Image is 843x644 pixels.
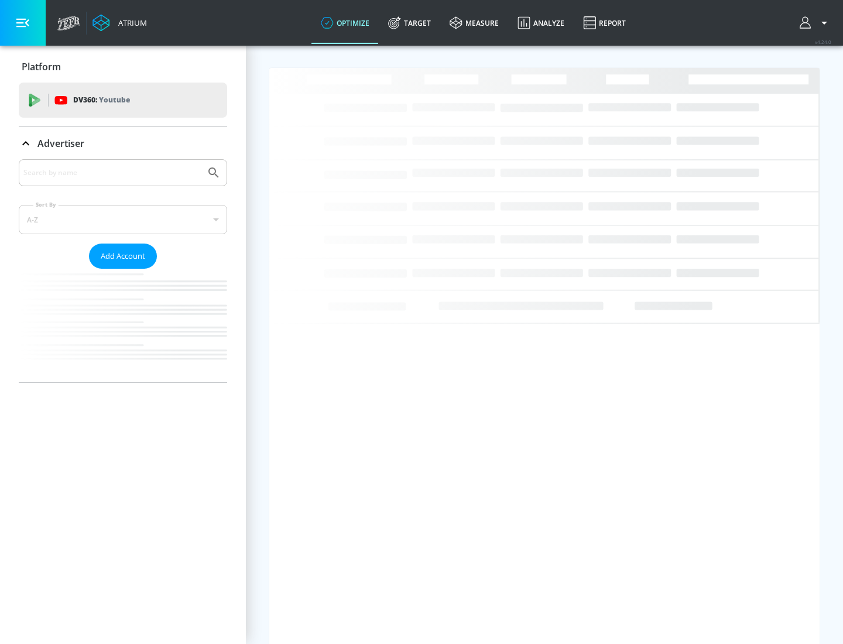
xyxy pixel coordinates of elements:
[19,127,227,160] div: Advertiser
[99,94,130,106] p: Youtube
[815,39,831,45] span: v 4.24.0
[19,205,227,234] div: A-Z
[73,94,130,107] p: DV360:
[19,83,227,118] div: DV360: Youtube
[508,2,574,44] a: Analyze
[101,249,145,263] span: Add Account
[22,60,61,73] p: Platform
[311,2,379,44] a: optimize
[19,159,227,382] div: Advertiser
[19,50,227,83] div: Platform
[114,18,147,28] div: Atrium
[379,2,440,44] a: Target
[89,244,157,269] button: Add Account
[37,137,84,150] p: Advertiser
[92,14,147,32] a: Atrium
[33,201,59,208] label: Sort By
[23,165,201,180] input: Search by name
[440,2,508,44] a: measure
[574,2,635,44] a: Report
[19,269,227,382] nav: list of Advertiser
